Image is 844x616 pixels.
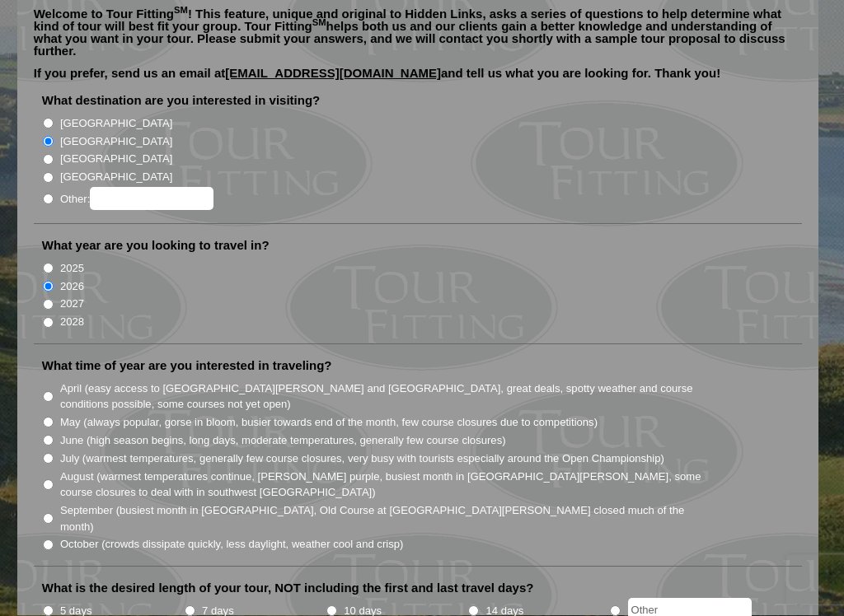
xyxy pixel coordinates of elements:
label: [GEOGRAPHIC_DATA] [60,170,172,186]
label: July (warmest temperatures, generally few course closures, very busy with tourists especially aro... [60,451,664,468]
label: 2026 [60,279,84,296]
label: September (busiest month in [GEOGRAPHIC_DATA], Old Course at [GEOGRAPHIC_DATA][PERSON_NAME] close... [60,503,710,535]
sup: SM [174,6,188,16]
label: 2027 [60,296,84,313]
label: August (warmest temperatures continue, [PERSON_NAME] purple, busiest month in [GEOGRAPHIC_DATA][P... [60,469,710,502]
label: May (always popular, gorse in bloom, busier towards end of the month, few course closures due to ... [60,415,598,432]
label: [GEOGRAPHIC_DATA] [60,134,172,151]
label: 2028 [60,315,84,331]
input: Other: [90,188,213,211]
label: What time of year are you interested in traveling? [42,358,332,375]
sup: SM [312,18,326,28]
p: Welcome to Tour Fitting ! This feature, unique and original to Hidden Links, asks a series of que... [34,8,803,58]
label: 2025 [60,261,84,278]
label: What year are you looking to travel in? [42,238,270,254]
label: June (high season begins, long days, moderate temperatures, generally few course closures) [60,433,506,450]
a: [EMAIL_ADDRESS][DOMAIN_NAME] [225,67,441,81]
label: [GEOGRAPHIC_DATA] [60,116,172,133]
label: October (crowds dissipate quickly, less daylight, weather cool and crisp) [60,537,404,553]
label: [GEOGRAPHIC_DATA] [60,152,172,168]
label: Other: [60,188,213,211]
label: What destination are you interested in visiting? [42,93,321,110]
label: April (easy access to [GEOGRAPHIC_DATA][PERSON_NAME] and [GEOGRAPHIC_DATA], great deals, spotty w... [60,381,710,413]
p: If you prefer, send us an email at and tell us what you are looking for. Thank you! [34,68,803,92]
label: What is the desired length of your tour, NOT including the first and last travel days? [42,581,534,597]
